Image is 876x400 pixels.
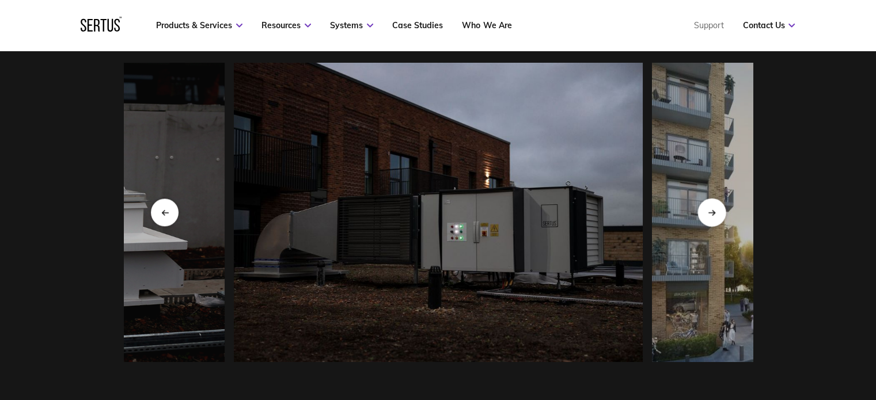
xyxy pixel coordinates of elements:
[234,63,643,362] img: block-a2-pod-rmp-r-0w9a9458-min.jpg
[261,20,311,31] a: Resources
[392,20,443,31] a: Case Studies
[742,20,795,31] a: Contact Us
[151,199,179,226] div: Previous slide
[156,20,242,31] a: Products & Services
[330,20,373,31] a: Systems
[462,20,511,31] a: Who We Are
[697,199,726,227] div: Next slide
[693,20,723,31] a: Support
